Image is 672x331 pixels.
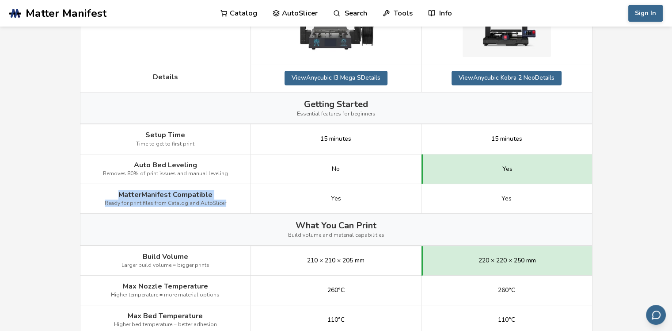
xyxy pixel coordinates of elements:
span: MatterManifest Compatible [118,191,213,199]
span: 260°C [498,287,515,294]
span: No [332,165,340,173]
span: Max Nozzle Temperature [123,282,208,290]
span: Yes [502,165,513,173]
span: Yes [331,195,341,202]
span: 220 × 220 × 250 mm [478,257,536,264]
span: Matter Manifest [26,7,106,19]
span: Essential features for beginners [297,111,376,117]
span: Higher temperature = more material options [111,292,220,298]
span: Details [153,73,178,81]
span: Auto Bed Leveling [134,161,197,169]
span: 15 minutes [320,135,351,142]
span: 210 × 210 × 205 mm [307,257,364,264]
span: Build Volume [143,253,188,261]
span: Max Bed Temperature [128,312,203,320]
span: Build volume and material capabilities [288,232,384,239]
span: Time to get to first print [136,141,194,147]
a: ViewAnycubic Kobra 2 NeoDetails [452,71,562,85]
a: ViewAnycubic I3 Mega SDetails [285,71,387,85]
span: Removes 80% of print issues and manual leveling [103,171,228,177]
span: 15 minutes [491,135,522,142]
span: Ready for print files from Catalog and AutoSlicer [105,200,226,207]
span: Yes [501,195,512,202]
span: Higher bed temperature = better adhesion [114,322,217,328]
span: 260°C [327,287,345,294]
button: Send feedback via email [646,305,666,325]
span: 110°C [327,316,345,323]
span: 110°C [498,316,515,323]
span: Larger build volume = bigger prints [121,262,209,269]
button: Sign In [628,5,663,22]
span: What You Can Print [296,220,376,231]
span: Getting Started [304,99,368,109]
span: Setup Time [145,131,185,139]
